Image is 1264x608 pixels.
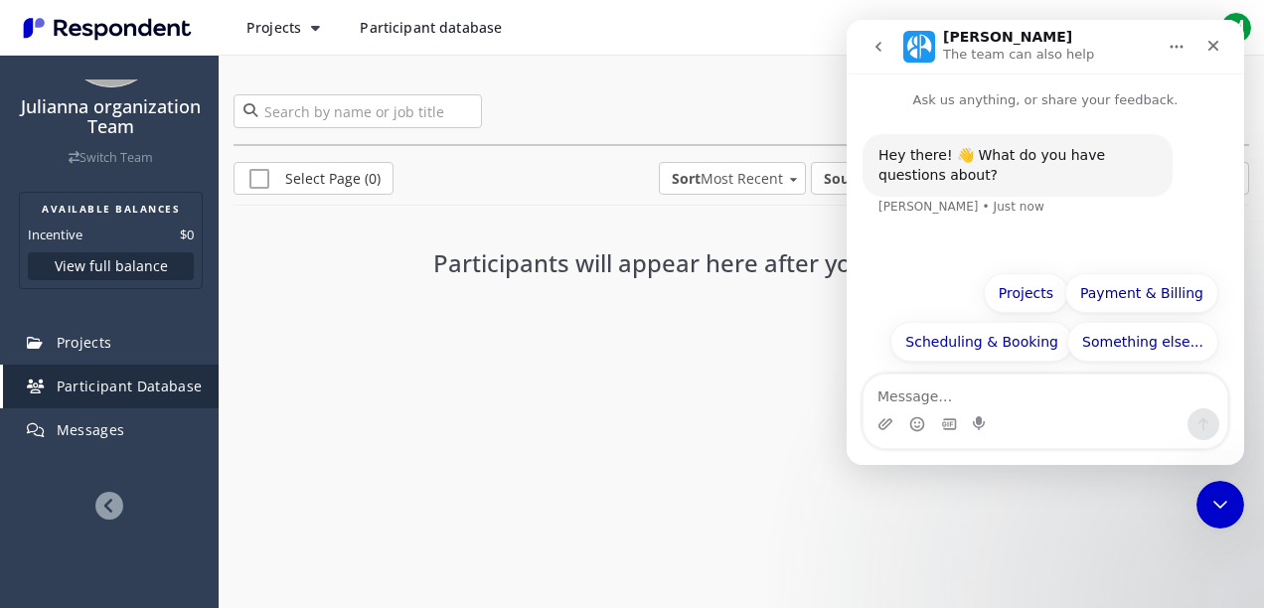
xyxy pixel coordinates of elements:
span: Participant database [360,18,502,37]
dt: Incentive [28,225,82,244]
span: Projects [57,333,112,352]
h2: AVAILABLE BALANCES [28,201,194,217]
iframe: Intercom live chat [1196,481,1244,529]
strong: Source [824,169,870,188]
strong: Sort [672,169,701,188]
md-select: Source: All [811,162,910,195]
span: Participant Database [57,377,203,395]
button: Projects [231,10,336,46]
button: View full balance [28,252,194,280]
dd: $0 [180,225,194,244]
span: Most Recent [672,169,783,189]
a: Select Page (0) [234,162,394,195]
input: Search by name or job title [234,94,482,128]
md-select: Sort: Most Recent [659,162,806,195]
a: Message participants [944,8,984,48]
iframe: Intercom live chat [847,20,1244,465]
button: Julianna organization Team [1039,10,1208,46]
h3: Participants will appear here after you have paid them [432,250,1049,276]
span: Projects [246,18,301,37]
span: Messages [57,420,125,439]
span: M [1220,12,1252,44]
h4: Julianna organization Team [13,97,209,137]
a: Help and support [992,8,1031,48]
span: Select Page (0) [249,169,381,193]
img: Respondent [16,12,199,45]
section: Balance summary [19,192,203,289]
span: All [824,169,887,189]
a: Switch Team [69,149,153,166]
a: Participant database [344,10,518,46]
button: M [1216,10,1256,46]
